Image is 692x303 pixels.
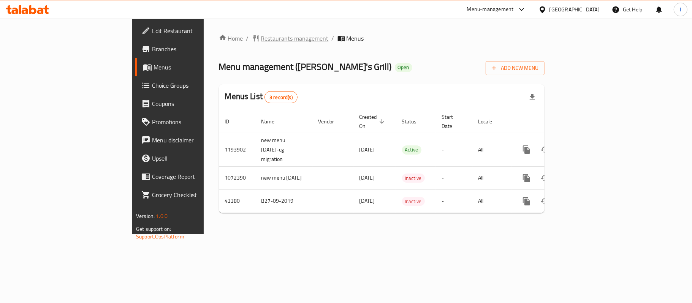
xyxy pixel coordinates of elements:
td: - [436,189,472,213]
span: Vendor [318,117,344,126]
span: Get support on: [136,224,171,234]
a: Coupons [135,95,248,113]
a: Support.OpsPlatform [136,232,184,241]
span: l [680,5,681,14]
button: more [518,140,536,159]
nav: breadcrumb [219,34,545,43]
div: Open [395,63,412,72]
button: Change Status [536,140,554,159]
span: Created On [359,112,387,131]
div: [GEOGRAPHIC_DATA] [549,5,600,14]
div: Active [402,145,421,155]
td: new menu [DATE]-cg migration [255,133,312,166]
button: more [518,169,536,187]
a: Restaurants management [252,34,329,43]
span: Branches [152,44,242,54]
a: Branches [135,40,248,58]
td: new menu [DATE] [255,166,312,189]
button: Add New Menu [486,61,545,75]
span: Choice Groups [152,81,242,90]
span: Menus [154,63,242,72]
a: Menus [135,58,248,76]
span: 1.0.0 [156,211,168,221]
td: All [472,166,511,189]
span: [DATE] [359,173,375,183]
button: more [518,192,536,210]
li: / [332,34,334,43]
span: [DATE] [359,145,375,155]
h2: Menus List [225,91,298,103]
span: Restaurants management [261,34,329,43]
span: Start Date [442,112,463,131]
a: Edit Restaurant [135,22,248,40]
span: Coverage Report [152,172,242,181]
td: - [436,133,472,166]
span: Open [395,64,412,71]
a: Promotions [135,113,248,131]
th: Actions [511,110,597,133]
span: Menu disclaimer [152,136,242,145]
span: Active [402,145,421,154]
td: All [472,133,511,166]
span: Coupons [152,99,242,108]
td: B27-09-2019 [255,189,312,213]
td: - [436,166,472,189]
span: Upsell [152,154,242,163]
span: Promotions [152,117,242,126]
span: ID [225,117,239,126]
a: Menu disclaimer [135,131,248,149]
span: Inactive [402,174,425,183]
span: [DATE] [359,196,375,206]
td: All [472,189,511,213]
a: Coverage Report [135,167,248,186]
span: Name [261,117,285,126]
span: Locale [478,117,502,126]
span: Grocery Checklist [152,190,242,199]
span: 3 record(s) [265,94,297,101]
span: Inactive [402,197,425,206]
div: Total records count [264,91,298,103]
a: Upsell [135,149,248,167]
span: Status [402,117,427,126]
span: Menu management ( [PERSON_NAME]'s Grill ) [219,58,392,75]
span: Menus [347,34,364,43]
span: Add New Menu [492,63,538,73]
table: enhanced table [219,110,597,213]
a: Grocery Checklist [135,186,248,204]
a: Choice Groups [135,76,248,95]
div: Export file [523,88,542,106]
span: Edit Restaurant [152,26,242,35]
button: Change Status [536,169,554,187]
button: Change Status [536,192,554,210]
div: Menu-management [467,5,514,14]
span: Version: [136,211,155,221]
